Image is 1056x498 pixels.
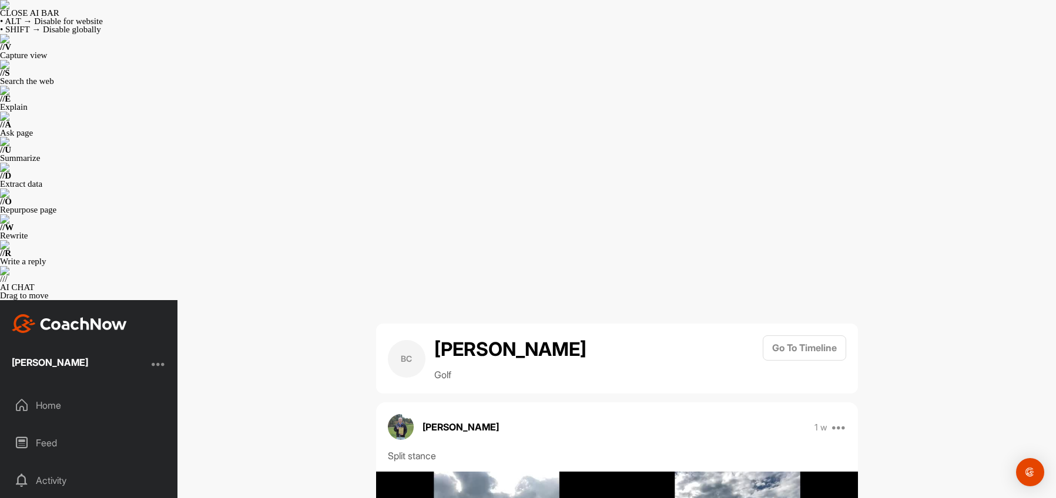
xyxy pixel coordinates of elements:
p: Golf [434,368,586,382]
div: Feed [6,428,172,457]
button: Go To Timeline [763,335,846,361]
div: Activity [6,466,172,495]
img: avatar [388,414,414,440]
h2: [PERSON_NAME] [434,335,586,364]
a: Go To Timeline [763,335,846,382]
img: CoachNow [12,314,127,333]
div: Home [6,391,172,420]
div: Open Intercom Messenger [1016,458,1044,486]
p: [PERSON_NAME] [423,420,499,434]
p: 1 w [814,422,827,433]
div: [PERSON_NAME] [12,358,88,367]
div: BC [388,340,425,378]
div: Split stance [388,449,846,463]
